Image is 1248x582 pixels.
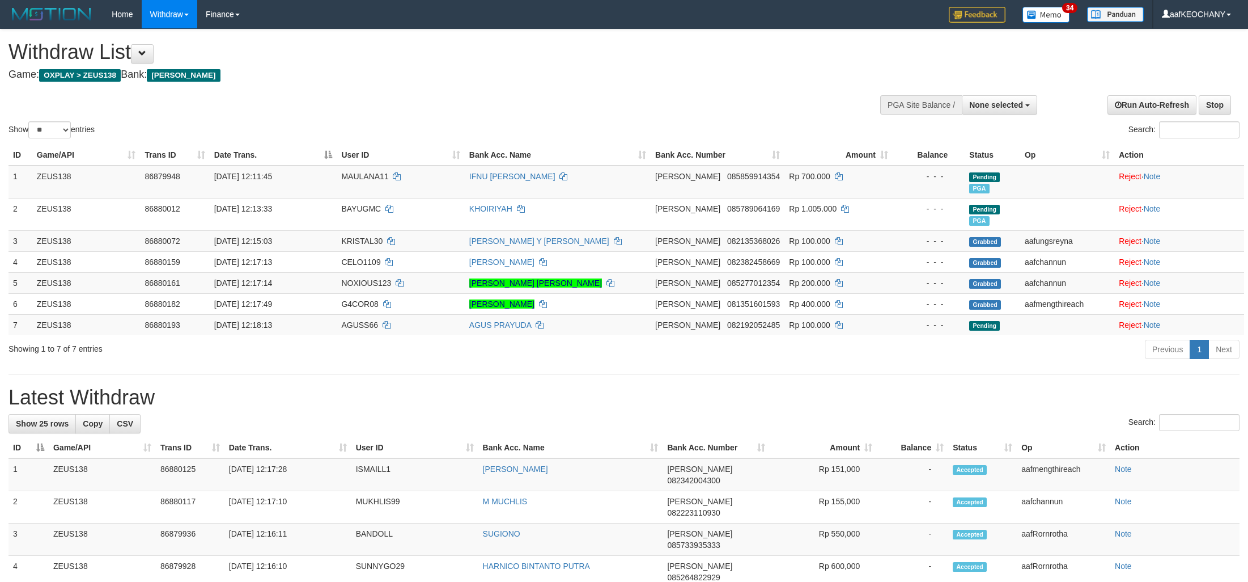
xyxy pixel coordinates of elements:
[469,237,609,246] a: [PERSON_NAME] Y [PERSON_NAME]
[770,524,877,556] td: Rp 550,000
[9,414,76,433] a: Show 25 rows
[1020,293,1114,314] td: aafmengthireach
[9,339,512,355] div: Showing 1 to 7 of 7 entries
[965,145,1020,166] th: Status
[727,172,780,181] span: Copy 085859914354 to clipboard
[1144,258,1161,267] a: Note
[789,237,830,246] span: Rp 100.000
[770,491,877,524] td: Rp 155,000
[969,258,1001,268] span: Grabbed
[1145,340,1190,359] a: Previous
[667,529,732,538] span: [PERSON_NAME]
[147,69,220,82] span: [PERSON_NAME]
[962,95,1037,115] button: None selected
[1107,95,1196,115] a: Run Auto-Refresh
[897,277,960,289] div: - - -
[83,419,103,428] span: Copy
[341,237,383,246] span: KRISTAL30
[9,166,32,199] td: 1
[877,491,948,524] td: -
[32,251,141,272] td: ZEUS138
[9,437,49,458] th: ID: activate to sort column descending
[341,172,388,181] span: MAULANA11
[224,458,351,491] td: [DATE] 12:17:28
[351,524,478,556] td: BANDOLL
[1119,204,1141,213] a: Reject
[351,491,478,524] td: MUKHLIS99
[145,237,180,246] span: 86880072
[1144,300,1161,309] a: Note
[1020,230,1114,251] td: aafungsreyna
[969,237,1001,247] span: Grabbed
[1017,458,1110,491] td: aafmengthireach
[32,145,141,166] th: Game/API: activate to sort column ascending
[156,437,224,458] th: Trans ID: activate to sort column ascending
[156,458,224,491] td: 86880125
[1110,437,1239,458] th: Action
[897,256,960,268] div: - - -
[667,562,732,571] span: [PERSON_NAME]
[1144,172,1161,181] a: Note
[32,314,141,335] td: ZEUS138
[1144,279,1161,288] a: Note
[109,414,141,433] a: CSV
[214,172,272,181] span: [DATE] 12:11:45
[897,235,960,247] div: - - -
[9,458,49,491] td: 1
[1119,237,1141,246] a: Reject
[727,204,780,213] span: Copy 085789064169 to clipboard
[214,279,272,288] span: [DATE] 12:17:14
[483,497,528,506] a: M MUCHLIS
[789,300,830,309] span: Rp 400.000
[9,145,32,166] th: ID
[214,237,272,246] span: [DATE] 12:15:03
[483,529,520,538] a: SUGIONO
[1114,166,1244,199] td: ·
[32,272,141,293] td: ZEUS138
[9,41,821,64] h1: Withdraw List
[727,258,780,267] span: Copy 082382458669 to clipboard
[655,204,720,213] span: [PERSON_NAME]
[953,497,987,507] span: Accepted
[341,204,381,213] span: BAYUGMC
[9,198,32,230] td: 2
[32,230,141,251] td: ZEUS138
[953,465,987,475] span: Accepted
[897,171,960,182] div: - - -
[969,216,989,226] span: Marked by aafRornrotha
[655,237,720,246] span: [PERSON_NAME]
[145,204,180,213] span: 86880012
[75,414,110,433] a: Copy
[224,437,351,458] th: Date Trans.: activate to sort column ascending
[145,300,180,309] span: 86880182
[1114,251,1244,272] td: ·
[156,524,224,556] td: 86879936
[1114,198,1244,230] td: ·
[1199,95,1231,115] a: Stop
[1159,414,1239,431] input: Search:
[9,491,49,524] td: 2
[1119,258,1141,267] a: Reject
[727,320,780,330] span: Copy 082192052485 to clipboard
[877,437,948,458] th: Balance: activate to sort column ascending
[667,476,720,485] span: Copy 082342004300 to clipboard
[49,524,156,556] td: ZEUS138
[1144,204,1161,213] a: Note
[32,198,141,230] td: ZEUS138
[214,320,272,330] span: [DATE] 12:18:13
[651,145,784,166] th: Bank Acc. Number: activate to sort column ascending
[1119,279,1141,288] a: Reject
[770,437,877,458] th: Amount: activate to sort column ascending
[1020,272,1114,293] td: aafchannun
[663,437,770,458] th: Bank Acc. Number: activate to sort column ascending
[727,279,780,288] span: Copy 085277012354 to clipboard
[1119,300,1141,309] a: Reject
[1087,7,1144,22] img: panduan.png
[145,172,180,181] span: 86879948
[145,320,180,330] span: 86880193
[969,321,1000,331] span: Pending
[1020,145,1114,166] th: Op: activate to sort column ascending
[789,258,830,267] span: Rp 100.000
[1114,272,1244,293] td: ·
[341,258,380,267] span: CELO1109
